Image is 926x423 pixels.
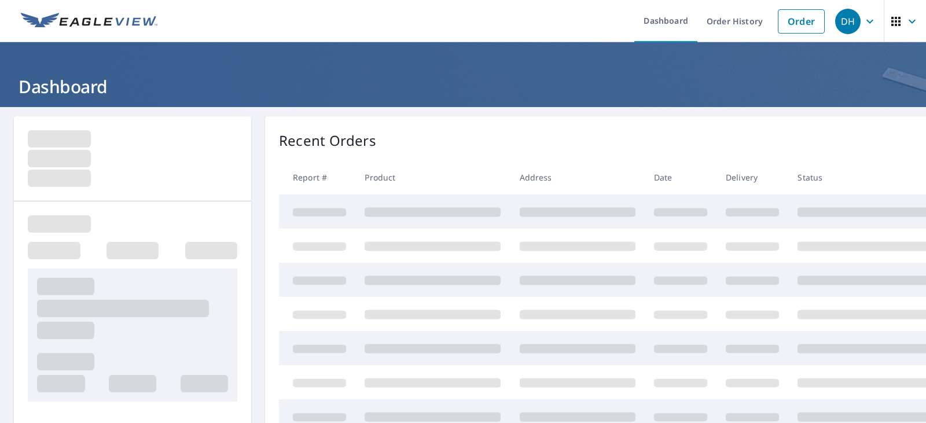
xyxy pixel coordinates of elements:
th: Address [510,160,645,194]
a: Order [778,9,825,34]
th: Delivery [716,160,788,194]
div: DH [835,9,861,34]
p: Recent Orders [279,130,376,151]
th: Product [355,160,510,194]
th: Date [645,160,716,194]
th: Report # [279,160,355,194]
h1: Dashboard [14,75,912,98]
img: EV Logo [21,13,157,30]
